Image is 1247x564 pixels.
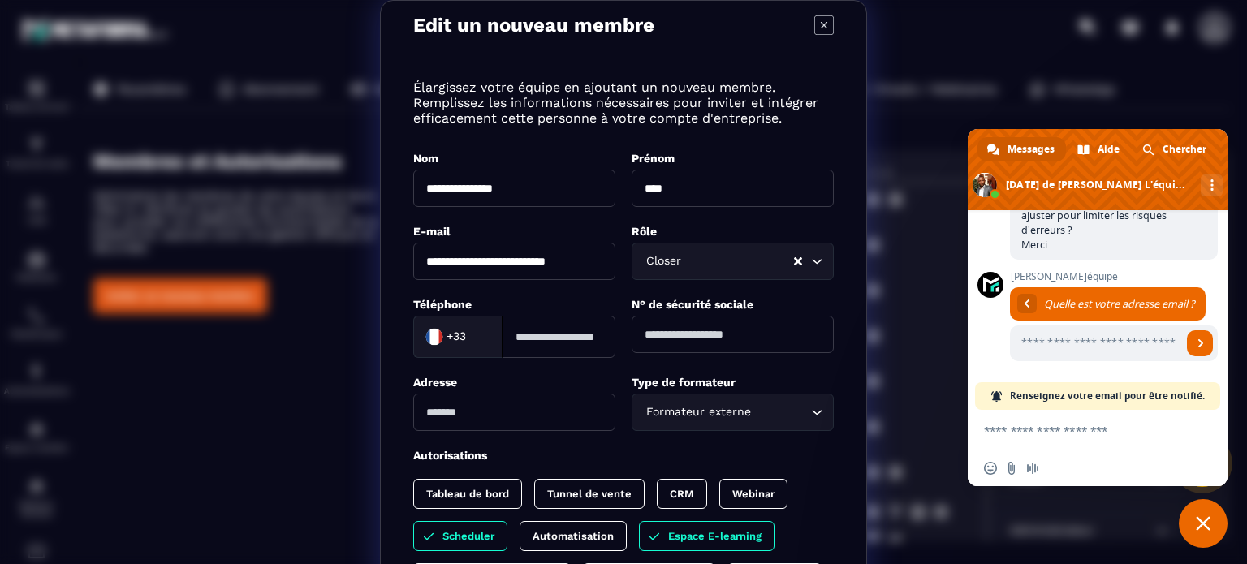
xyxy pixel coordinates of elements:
[794,256,802,268] button: Clear Selected
[533,530,614,542] p: Automatisation
[984,462,997,475] span: Insérer un emoji
[1010,271,1218,282] span: [PERSON_NAME]équipe
[1005,462,1018,475] span: Envoyer un fichier
[632,243,834,280] div: Search for option
[413,449,487,462] label: Autorisations
[632,376,736,389] label: Type de formateur
[684,252,792,270] input: Search for option
[413,14,654,37] p: Edit un nouveau membre
[413,152,438,165] label: Nom
[447,329,466,345] span: +33
[1010,325,1182,361] input: Entrez votre adresse email...
[413,225,451,238] label: E-mail
[442,530,494,542] p: Scheduler
[754,403,807,421] input: Search for option
[413,80,834,126] p: Élargissez votre équipe en ajoutant un nouveau membre. Remplissez les informations nécessaires po...
[1044,297,1194,311] span: Quelle est votre adresse email ?
[632,394,834,431] div: Search for option
[1179,499,1228,548] a: Fermer le chat
[668,530,762,542] p: Espace E-learning
[1010,382,1205,410] span: Renseignez votre email pour être notifié.
[977,137,1066,161] a: Messages
[984,410,1179,450] textarea: Entrez votre message...
[1163,137,1206,161] span: Chercher
[1008,137,1055,161] span: Messages
[1098,137,1120,161] span: Aide
[1021,194,1190,252] span: Est-ce qu'il y a une possibilité de les ajuster pour limiter les risques d'erreurs ? Merci
[1187,330,1213,356] a: Envoyer
[732,488,775,500] p: Webinar
[642,403,754,421] span: Formateur externe
[418,321,451,353] img: Country Flag
[413,298,472,311] label: Téléphone
[1026,462,1039,475] span: Message audio
[1068,137,1131,161] a: Aide
[413,376,457,389] label: Adresse
[413,316,503,358] div: Search for option
[642,252,684,270] span: Closer
[632,225,657,238] label: Rôle
[632,298,753,311] label: N° de sécurité sociale
[426,488,509,500] p: Tableau de bord
[469,325,485,349] input: Search for option
[670,488,694,500] p: CRM
[547,488,632,500] p: Tunnel de vente
[1133,137,1218,161] a: Chercher
[632,152,675,165] label: Prénom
